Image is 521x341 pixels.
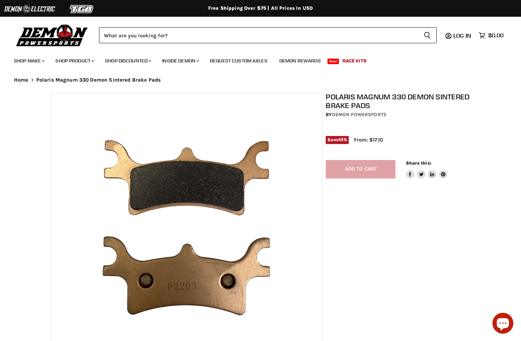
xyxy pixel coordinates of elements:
a: Shop Product [50,54,98,68]
aside: Share this: [406,160,447,179]
a: Log in [450,32,475,39]
span: $0.00 [488,32,504,39]
button: Search [418,27,437,43]
a: Demon Powersports [332,112,386,118]
a: Home [14,77,29,83]
span: Save % [326,136,349,144]
input: Search [99,27,418,43]
span: New! [327,59,339,64]
a: Demon Rewards [274,54,326,68]
img: Demon Electric Logo 2 [3,2,56,16]
a: Shop Make [9,54,49,68]
img: TGB Logo 2 [56,2,108,16]
ul: Main menu [9,51,502,68]
a: Race Kits [337,54,372,68]
img: Demon Powersports [14,23,90,47]
span: 10 [339,137,343,142]
span: Polaris Magnum 330 Demon Sintered Brake Pads [36,77,161,83]
h1: Polaris Magnum 330 Demon Sintered Brake Pads [326,92,474,110]
a: Inside Demon [157,54,203,68]
span: Share this: [406,160,431,166]
a: $0.00 [475,30,507,40]
div: by [326,111,474,119]
a: Shop Discounted [100,54,156,68]
a: Request Custom Axles [205,54,273,68]
span: Log in [453,32,471,39]
span: From: $17.10 [354,137,383,143]
inbox-online-store-chat: Shopify online store chat [490,313,515,335]
form: Product [99,27,437,43]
